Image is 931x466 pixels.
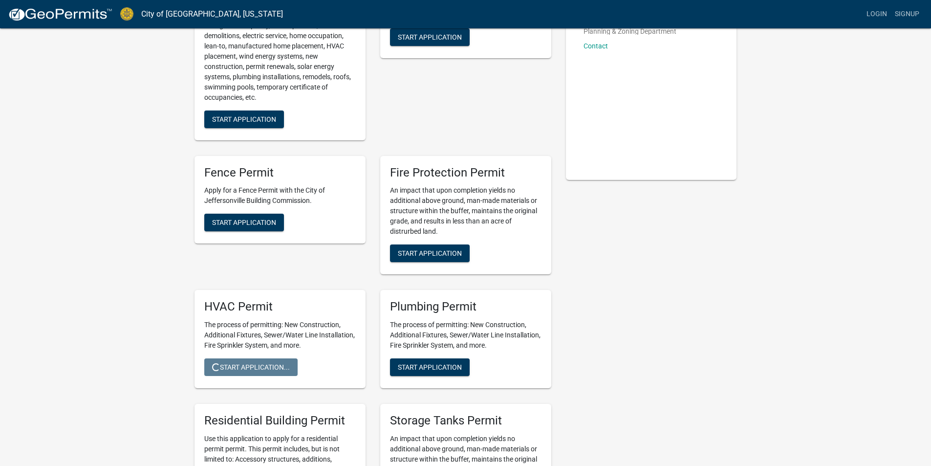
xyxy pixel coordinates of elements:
h5: Residential Building Permit [204,414,356,428]
button: Start Application [390,28,470,46]
a: Signup [891,5,923,23]
span: Start Application [212,115,276,123]
h5: Fence Permit [204,166,356,180]
span: Start Application [398,33,462,41]
span: Start Application... [212,363,290,371]
img: City of Jeffersonville, Indiana [120,7,133,21]
p: An impact that upon completion yields no additional above ground, man-made materials or structure... [390,185,541,237]
h5: HVAC Permit [204,300,356,314]
p: The process of permitting: New Construction, Additional Fixtures, Sewer/Water Line Installation, ... [204,320,356,351]
a: Contact [584,42,608,50]
button: Start Application... [204,358,298,376]
span: Start Application [212,219,276,226]
span: Start Application [398,249,462,257]
button: Start Application [390,358,470,376]
p: Planning & Zoning Department [584,28,676,35]
button: Start Application [390,244,470,262]
a: Login [863,5,891,23]
button: Start Application [204,214,284,231]
h5: Storage Tanks Permit [390,414,541,428]
h5: Plumbing Permit [390,300,541,314]
span: Start Application [398,363,462,371]
h5: Fire Protection Permit [390,166,541,180]
a: City of [GEOGRAPHIC_DATA], [US_STATE] [141,6,283,22]
p: The process of permitting: New Construction, Additional Fixtures, Sewer/Water Line Installation, ... [390,320,541,351]
p: Apply for a Fence Permit with the City of Jeffersonville Building Commission. [204,185,356,206]
button: Start Application [204,111,284,128]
